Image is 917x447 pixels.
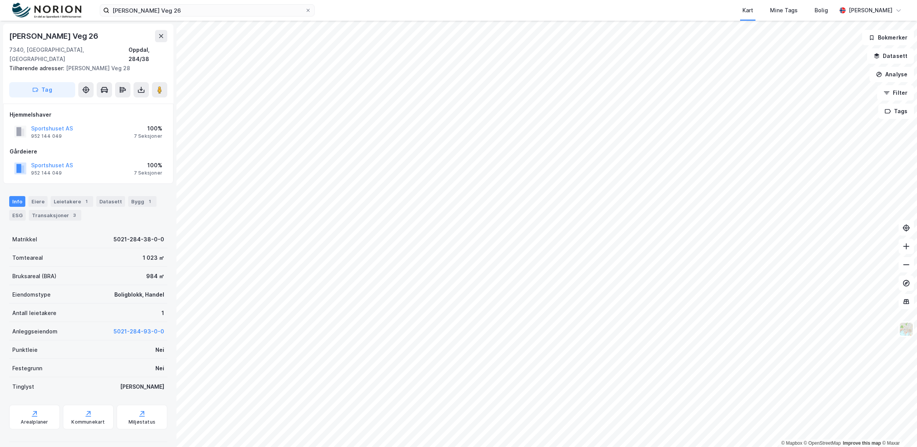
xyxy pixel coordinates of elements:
[28,196,48,207] div: Eiere
[71,211,78,219] div: 3
[120,382,164,391] div: [PERSON_NAME]
[114,290,164,299] div: Boligblokk, Handel
[82,198,90,205] div: 1
[815,6,828,15] div: Bolig
[879,410,917,447] iframe: Chat Widget
[71,419,105,425] div: Kommunekart
[781,440,802,446] a: Mapbox
[128,196,157,207] div: Bygg
[9,196,25,207] div: Info
[867,48,914,64] button: Datasett
[9,64,161,73] div: [PERSON_NAME] Veg 28
[879,410,917,447] div: Kontrollprogram for chat
[10,147,167,156] div: Gårdeiere
[12,272,56,281] div: Bruksareal (BRA)
[12,290,51,299] div: Eiendomstype
[899,322,914,336] img: Z
[143,253,164,262] div: 1 023 ㎡
[10,110,167,119] div: Hjemmelshaver
[114,235,164,244] div: 5021-284-38-0-0
[849,6,892,15] div: [PERSON_NAME]
[878,104,914,119] button: Tags
[12,327,58,336] div: Anleggseiendom
[31,170,62,176] div: 952 144 049
[146,198,153,205] div: 1
[134,170,162,176] div: 7 Seksjoner
[742,6,753,15] div: Kart
[114,327,164,336] button: 5021-284-93-0-0
[96,196,125,207] div: Datasett
[9,82,75,97] button: Tag
[877,85,914,101] button: Filter
[134,133,162,139] div: 7 Seksjoner
[155,345,164,355] div: Nei
[31,133,62,139] div: 952 144 049
[804,440,841,446] a: OpenStreetMap
[134,161,162,170] div: 100%
[9,30,100,42] div: [PERSON_NAME] Veg 26
[869,67,914,82] button: Analyse
[129,45,167,64] div: Oppdal, 284/38
[12,235,37,244] div: Matrikkel
[129,419,155,425] div: Miljøstatus
[9,65,66,71] span: Tilhørende adresser:
[29,210,81,221] div: Transaksjoner
[12,382,34,391] div: Tinglyst
[770,6,798,15] div: Mine Tags
[12,308,56,318] div: Antall leietakere
[9,45,129,64] div: 7340, [GEOGRAPHIC_DATA], [GEOGRAPHIC_DATA]
[155,364,164,373] div: Nei
[162,308,164,318] div: 1
[12,345,38,355] div: Punktleie
[109,5,305,16] input: Søk på adresse, matrikkel, gårdeiere, leietakere eller personer
[21,419,48,425] div: Arealplaner
[12,253,43,262] div: Tomteareal
[9,210,26,221] div: ESG
[51,196,93,207] div: Leietakere
[12,364,42,373] div: Festegrunn
[862,30,914,45] button: Bokmerker
[146,272,164,281] div: 984 ㎡
[12,3,81,18] img: norion-logo.80e7a08dc31c2e691866.png
[843,440,881,446] a: Improve this map
[134,124,162,133] div: 100%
